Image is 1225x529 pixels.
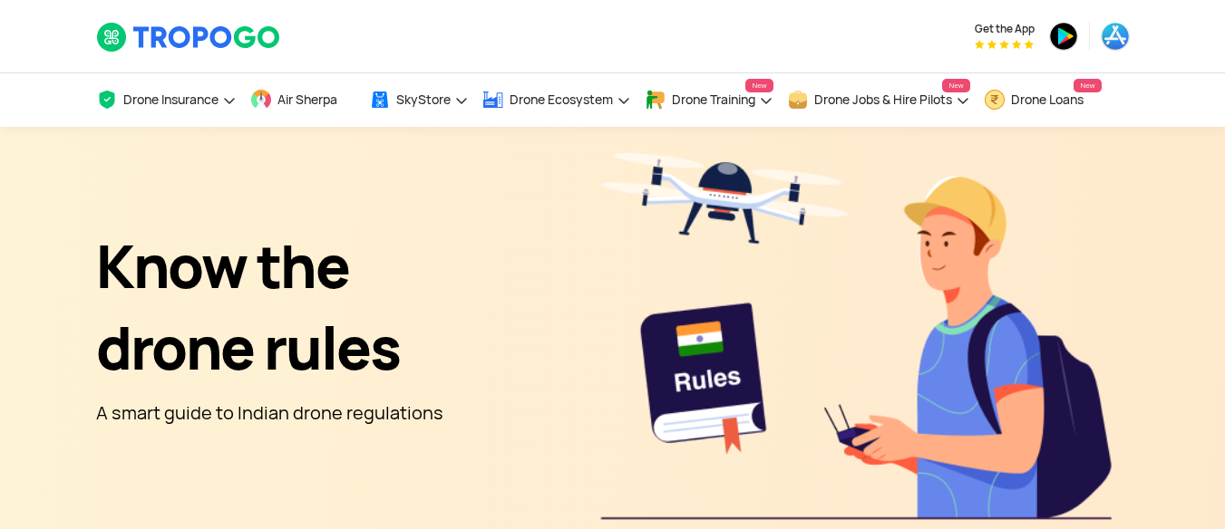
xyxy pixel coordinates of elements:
[672,92,755,107] span: Drone Training
[942,79,969,92] span: New
[975,40,1034,49] img: App Raking
[510,92,613,107] span: Drone Ecosystem
[250,73,355,127] a: Air Sherpa
[1101,22,1130,51] img: ic_appstore.png
[975,22,1035,36] span: Get the App
[1074,79,1101,92] span: New
[369,73,469,127] a: SkyStore
[984,73,1102,127] a: Drone LoansNew
[1011,92,1084,107] span: Drone Loans
[645,73,773,127] a: Drone TrainingNew
[787,73,970,127] a: Drone Jobs & Hire PilotsNew
[96,73,237,127] a: Drone Insurance
[96,226,443,390] h1: Know the drone rules
[1049,22,1078,51] img: ic_playstore.png
[814,92,952,107] span: Drone Jobs & Hire Pilots
[123,92,219,107] span: Drone Insurance
[482,73,631,127] a: Drone Ecosystem
[96,22,282,53] img: TropoGo Logo
[745,79,773,92] span: New
[96,399,443,428] p: A smart guide to Indian drone regulations
[277,92,337,107] span: Air Sherpa
[396,92,451,107] span: SkyStore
